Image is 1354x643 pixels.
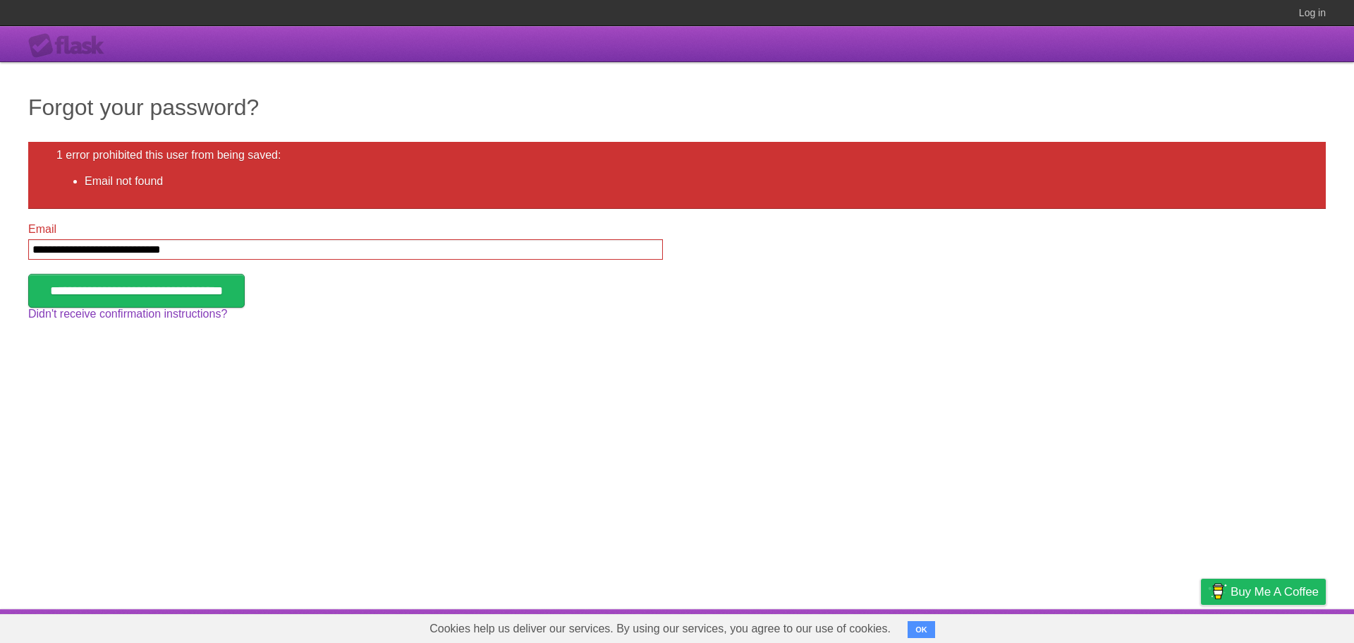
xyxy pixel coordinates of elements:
div: Flask [28,33,113,59]
span: Cookies help us deliver our services. By using our services, you agree to our use of cookies. [415,615,905,643]
img: Buy me a coffee [1208,579,1227,603]
span: Buy me a coffee [1231,579,1319,604]
button: OK [908,621,935,638]
h2: 1 error prohibited this user from being saved: [56,149,1298,162]
a: Terms [1135,613,1166,639]
li: Email not found [85,173,1298,190]
a: About [1013,613,1043,639]
h1: Forgot your password? [28,90,1326,124]
a: Buy me a coffee [1201,579,1326,605]
a: Privacy [1183,613,1219,639]
label: Email [28,223,663,236]
a: Didn't receive confirmation instructions? [28,308,227,320]
a: Suggest a feature [1237,613,1326,639]
a: Developers [1060,613,1117,639]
